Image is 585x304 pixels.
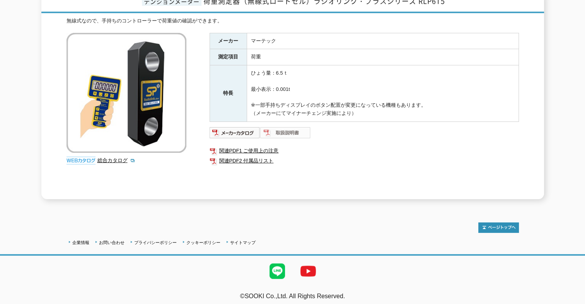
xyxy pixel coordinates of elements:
a: 企業情報 [72,240,89,245]
img: メーカーカタログ [210,126,260,139]
a: サイトマップ [230,240,256,245]
img: トップページへ [478,222,519,233]
a: プライバシーポリシー [134,240,177,245]
a: お問い合わせ [99,240,125,245]
img: 取扱説明書 [260,126,311,139]
a: 関連PDF2 付属品リスト [210,156,519,166]
a: 総合カタログ [97,157,135,163]
th: 測定項目 [210,49,247,65]
a: メーカーカタログ [210,132,260,137]
a: 取扱説明書 [260,132,311,137]
td: ひょう量：6.5ｔ 最小表示：0.001t ※一部手持ちディスプレイのボタン配置が変更になっている機種もあります。 （メーカーにてマイナーチェンジ実施により） [247,65,518,122]
th: メーカー [210,33,247,49]
div: 無線式なので、手持ちのコントローラーで荷重値の確認ができます。 [67,17,519,25]
td: 荷重 [247,49,518,65]
img: LINE [262,256,293,287]
a: 関連PDF1 ご使用上の注意 [210,146,519,156]
img: 荷重測定器（無線式ロードセル）ラジオリンク・プラスシリーズ RLP6T5 [67,33,186,153]
td: マーテック [247,33,518,49]
a: クッキーポリシー [186,240,220,245]
img: YouTube [293,256,324,287]
th: 特長 [210,65,247,122]
img: webカタログ [67,157,96,164]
